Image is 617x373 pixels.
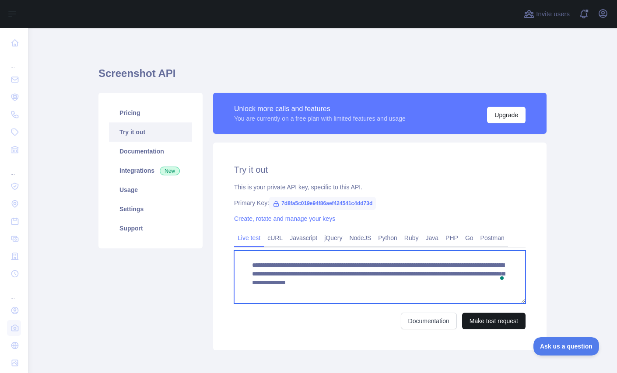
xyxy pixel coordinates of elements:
[7,159,21,177] div: ...
[536,9,570,19] span: Invite users
[533,337,599,356] iframe: Toggle Customer Support
[98,66,547,87] h1: Screenshot API
[109,122,192,142] a: Try it out
[286,231,321,245] a: Javascript
[234,251,526,303] textarea: To enrich screen reader interactions, please activate Accessibility in Grammarly extension settings
[234,215,335,222] a: Create, rotate and manage your keys
[234,199,526,207] div: Primary Key:
[442,231,462,245] a: PHP
[401,231,422,245] a: Ruby
[321,231,346,245] a: jQuery
[522,7,571,21] button: Invite users
[462,313,526,329] button: Make test request
[109,219,192,238] a: Support
[234,164,526,176] h2: Try it out
[477,231,508,245] a: Postman
[264,231,286,245] a: cURL
[109,180,192,199] a: Usage
[160,167,180,175] span: New
[234,114,406,123] div: You are currently on a free plan with limited features and usage
[269,197,376,210] span: 7d8fa5c019e94f86aef424541c4dd73d
[109,161,192,180] a: Integrations New
[109,103,192,122] a: Pricing
[346,231,375,245] a: NodeJS
[401,313,457,329] a: Documentation
[7,52,21,70] div: ...
[234,231,264,245] a: Live test
[422,231,442,245] a: Java
[375,231,401,245] a: Python
[234,183,526,192] div: This is your private API key, specific to this API.
[7,283,21,301] div: ...
[462,231,477,245] a: Go
[109,142,192,161] a: Documentation
[109,199,192,219] a: Settings
[487,107,526,123] button: Upgrade
[234,104,406,114] div: Unlock more calls and features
